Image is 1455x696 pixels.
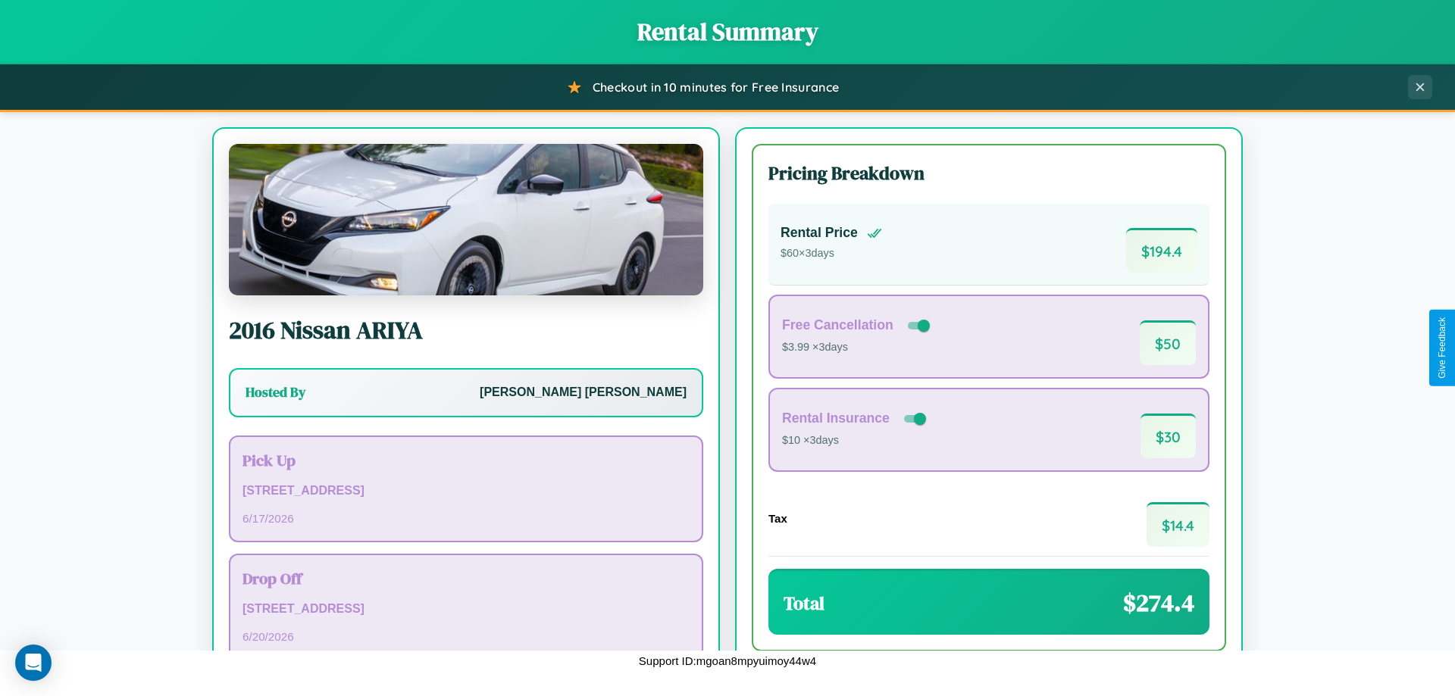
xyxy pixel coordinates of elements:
p: [PERSON_NAME] [PERSON_NAME] [480,382,687,404]
span: $ 50 [1140,320,1196,365]
p: $3.99 × 3 days [782,338,933,357]
span: $ 14.4 [1147,502,1209,547]
div: Give Feedback [1437,317,1447,379]
p: [STREET_ADDRESS] [242,480,690,502]
div: Open Intercom Messenger [15,645,52,681]
p: $10 × 3 days [782,431,929,451]
p: Support ID: mgoan8mpyuimoy44w4 [639,651,816,671]
p: [STREET_ADDRESS] [242,598,690,620]
h4: Rental Insurance [782,410,890,426]
h2: 2016 Nissan ARIYA [229,314,703,347]
h3: Total [784,591,824,616]
h4: Tax [768,512,787,525]
p: $ 60 × 3 days [781,244,882,264]
span: $ 30 [1141,414,1196,458]
h3: Drop Off [242,567,690,589]
h4: Rental Price [781,225,858,241]
h1: Rental Summary [15,15,1440,48]
img: Nissan ARIYA [229,144,703,295]
p: 6 / 20 / 2026 [242,626,690,647]
h3: Pick Up [242,449,690,471]
p: 6 / 17 / 2026 [242,508,690,529]
span: $ 194.4 [1126,228,1197,273]
span: $ 274.4 [1123,586,1194,620]
span: Checkout in 10 minutes for Free Insurance [593,80,839,95]
h4: Free Cancellation [782,317,893,333]
h3: Hosted By [246,383,305,401]
h3: Pricing Breakdown [768,161,1209,186]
